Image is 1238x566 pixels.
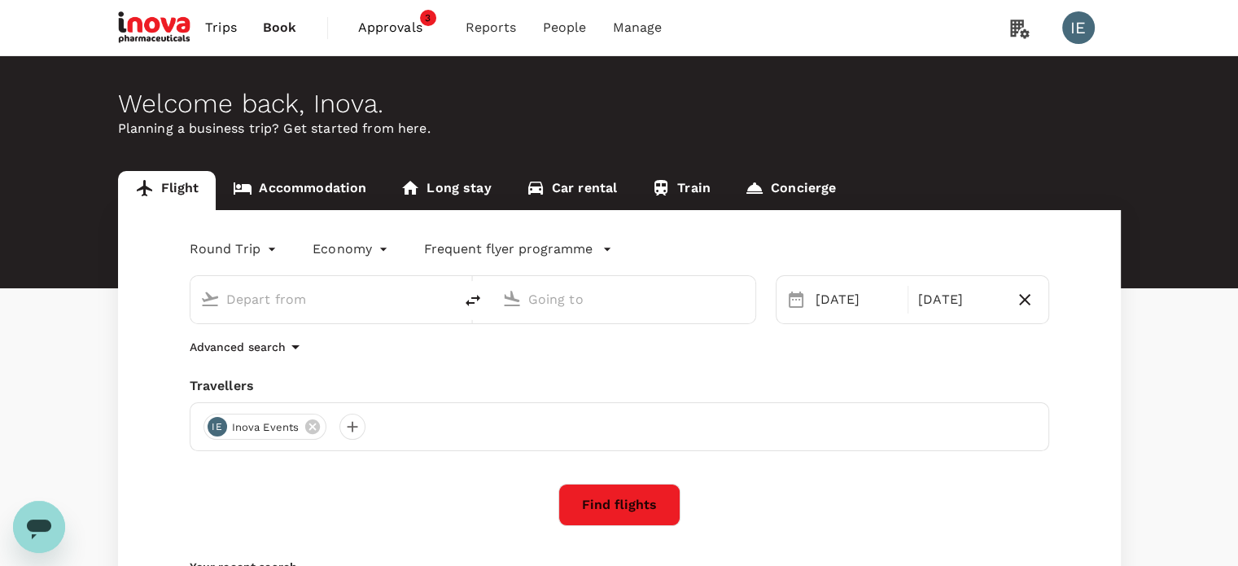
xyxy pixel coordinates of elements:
a: Flight [118,171,217,210]
span: Approvals [358,18,440,37]
img: iNova Pharmaceuticals [118,10,193,46]
span: 3 [420,10,436,26]
div: Travellers [190,376,1049,396]
button: Frequent flyer programme [424,239,612,259]
div: IEInova Events [203,414,327,440]
a: Concierge [728,171,853,210]
a: Long stay [383,171,508,210]
input: Going to [528,287,721,312]
button: Find flights [558,484,680,526]
div: IE [1062,11,1095,44]
a: Car rental [509,171,635,210]
span: Inova Events [222,419,309,436]
span: Book [263,18,297,37]
p: Advanced search [190,339,286,355]
div: Round Trip [190,236,281,262]
span: Trips [205,18,237,37]
span: People [543,18,587,37]
p: Planning a business trip? Get started from here. [118,119,1121,138]
a: Train [634,171,728,210]
p: Frequent flyer programme [424,239,593,259]
button: Advanced search [190,337,305,357]
button: Open [442,297,445,301]
span: Manage [612,18,662,37]
button: Open [744,297,747,301]
div: Economy [313,236,392,262]
a: Accommodation [216,171,383,210]
div: IE [208,417,227,437]
div: [DATE] [809,283,905,316]
input: Depart from [226,287,419,312]
div: Welcome back , Inova . [118,89,1121,119]
button: delete [453,281,492,320]
span: Reports [466,18,517,37]
iframe: Button to launch messaging window [13,501,65,553]
div: [DATE] [912,283,1008,316]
